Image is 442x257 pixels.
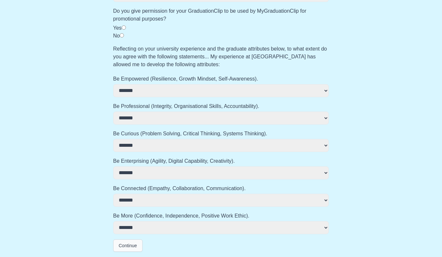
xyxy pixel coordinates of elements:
[113,33,120,38] label: No
[113,75,329,83] label: Be Empowered (Resilience, Growth Mindset, Self-Awareness).
[113,45,329,68] label: Reflecting on your university experience and the graduate attributes below, to what extent do you...
[113,7,329,23] label: Do you give permission for your GraduationClip to be used by MyGraduationClip for promotional pur...
[113,157,329,165] label: Be Enterprising (Agility, Digital Capability, Creativity).
[113,130,329,138] label: Be Curious (Problem Solving, Critical Thinking, Systems Thinking).
[113,185,329,192] label: Be Connected (Empathy, Collaboration, Communication).
[113,102,329,110] label: Be Professional (Integrity, Organisational Skills, Accountability).
[113,239,143,252] button: Continue
[113,25,122,31] label: Yes
[113,212,329,220] label: Be More (Confidence, Independence, Positive Work Ethic).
